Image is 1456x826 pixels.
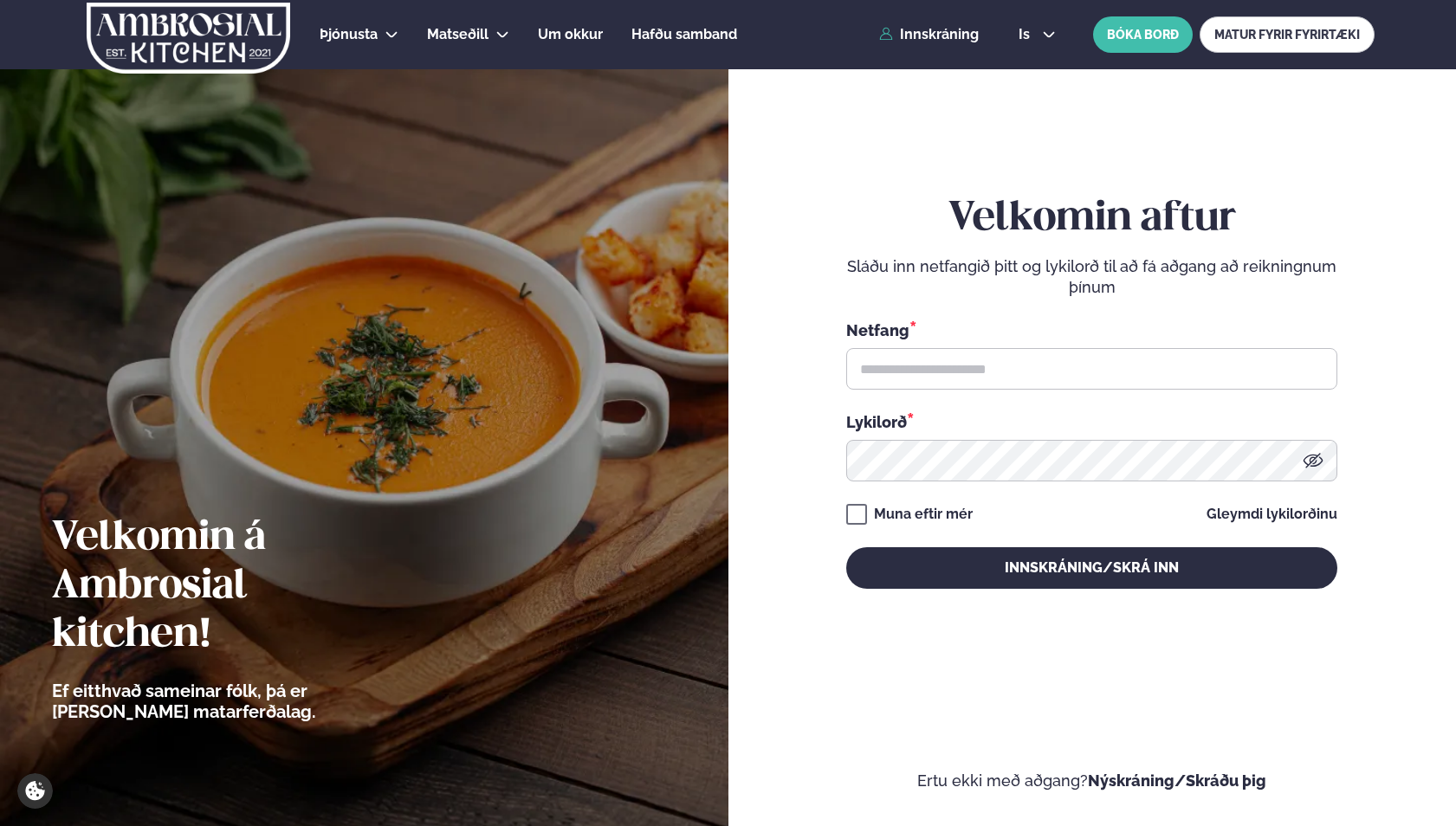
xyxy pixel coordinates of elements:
button: BÓKA BORÐ [1093,16,1193,53]
div: Lykilorð [846,410,1337,433]
span: Hafðu samband [631,26,737,42]
h2: Velkomin á Ambrosial kitchen! [52,514,411,660]
span: is [1019,28,1035,42]
p: Ef eitthvað sameinar fólk, þá er [PERSON_NAME] matarferðalag. [52,681,411,722]
a: Cookie settings [17,773,53,809]
a: Innskráning [879,27,979,42]
span: Þjónusta [320,26,378,42]
a: MATUR FYRIR FYRIRTÆKI [1200,16,1375,53]
button: Innskráning/Skrá inn [846,547,1337,589]
h2: Velkomin aftur [846,195,1337,243]
a: Nýskráning/Skráðu þig [1088,771,1266,790]
span: Um okkur [538,26,603,42]
p: Ertu ekki með aðgang? [780,771,1405,791]
a: Þjónusta [320,24,378,45]
img: logo [85,3,292,74]
div: Netfang [846,319,1337,341]
a: Matseðill [427,24,489,45]
p: Sláðu inn netfangið þitt og lykilorð til að fá aðgang að reikningnum þínum [846,256,1337,298]
a: Um okkur [538,24,603,45]
span: Matseðill [427,26,489,42]
a: Gleymdi lykilorðinu [1207,507,1337,521]
a: Hafðu samband [631,24,737,45]
button: is [1005,28,1070,42]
